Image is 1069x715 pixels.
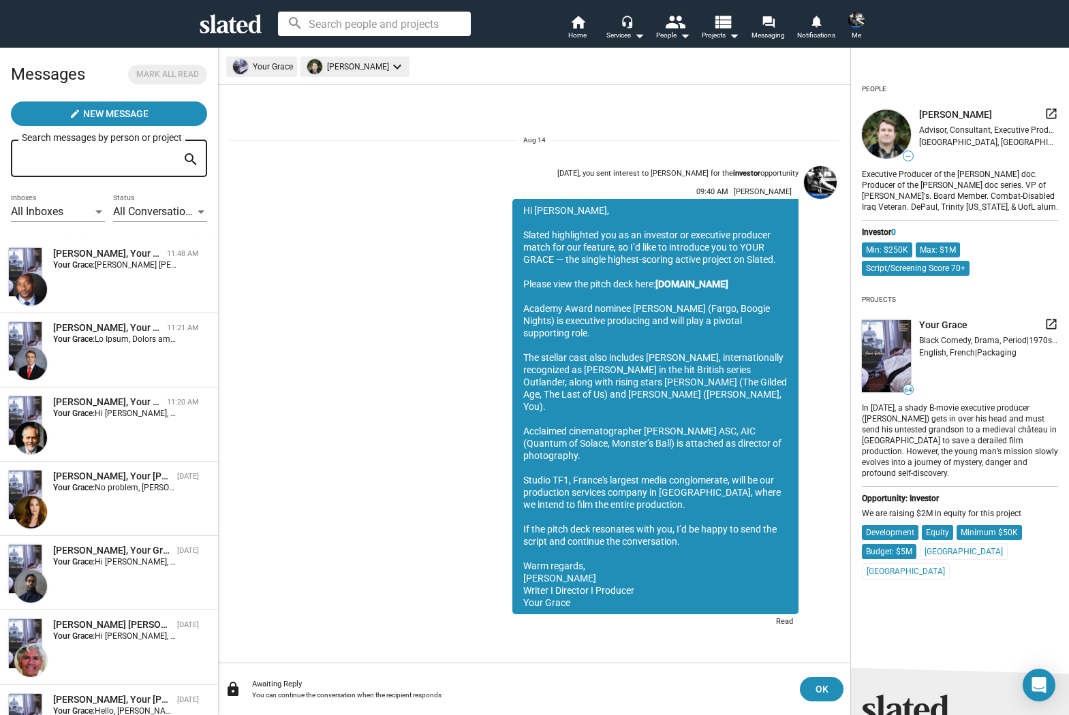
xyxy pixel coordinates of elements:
span: Your Grace [919,319,967,332]
mat-chip: [PERSON_NAME] [300,57,409,77]
time: 11:48 AM [167,249,199,258]
span: Home [568,27,587,44]
span: — [903,153,913,160]
span: New Message [83,101,149,126]
mat-icon: keyboard_arrow_down [389,59,405,75]
mat-icon: notifications [809,14,822,27]
img: Jimmy Gary, Jr [14,273,47,306]
strong: Your Grace: [53,631,95,641]
button: Mark all read [128,65,207,84]
mat-chip: Equity [922,525,953,540]
img: Eric Jenkins [14,422,47,454]
img: Your Grace [9,545,42,593]
h2: Messages [11,58,85,91]
img: Brian Nall [14,347,47,380]
mat-icon: arrow_drop_down [726,27,742,44]
span: Messaging [752,27,785,44]
mat-icon: launch [1044,317,1058,331]
img: Sean Skelton [848,12,865,29]
span: | [1027,336,1029,345]
img: undefined [862,110,911,159]
span: 09:40 AM [696,187,728,196]
span: English, French [919,348,975,357]
img: Sean Skelton [804,166,837,199]
button: Sean SkeltonMe [840,10,873,45]
time: 11:21 AM [167,323,199,332]
span: All Conversations [113,205,197,218]
a: Notifications [792,14,840,44]
div: Jay Antonio Malla Maldonado, Your Grace [53,618,172,631]
input: Search people and projects [278,12,471,36]
div: In [DATE], a shady B-movie executive producer ([PERSON_NAME]) gets in over his head and must send... [862,400,1058,479]
mat-icon: headset_mic [621,15,633,27]
span: 0 [891,227,896,237]
div: Hi [PERSON_NAME], Slated highlighted you as an investor or executive producer match for our featu... [512,199,799,614]
span: Notifications [797,27,835,44]
img: Tamela D'Amico [14,496,47,528]
mat-icon: lock [225,681,241,697]
span: Projects [702,27,739,44]
span: [PERSON_NAME] [919,108,992,121]
img: Your Grace [9,396,42,445]
a: Home [554,14,602,44]
time: [DATE] [177,472,199,481]
img: undefined [307,59,322,74]
div: [GEOGRAPHIC_DATA], [GEOGRAPHIC_DATA], [GEOGRAPHIC_DATA] [919,138,1058,147]
div: Stanley N Lozowski, Your Grace [53,693,172,706]
div: Read [768,614,799,631]
img: Poya Shohani [14,570,47,603]
div: We are raising $2M in equity for this project [862,509,1058,520]
mat-chip: [GEOGRAPHIC_DATA] [920,543,1008,560]
span: 64 [903,386,913,394]
span: Black Comedy, Drama, Period [919,336,1027,345]
time: [DATE] [177,695,199,704]
div: Brian Nall, Your Grace [53,321,161,334]
strong: Your Grace: [53,409,95,418]
span: Mark all read [136,67,199,82]
button: People [649,14,697,44]
a: Messaging [745,14,792,44]
img: Your Grace [9,619,42,667]
mat-chip: [GEOGRAPHIC_DATA] [862,563,950,579]
strong: Your Grace: [53,334,95,344]
mat-chip: Max: $1M [916,242,960,257]
mat-icon: arrow_drop_down [631,27,647,44]
button: New Message [11,101,207,126]
span: [PERSON_NAME] [734,187,792,196]
div: Eric Jenkins, Your Grace [53,396,161,409]
div: Investor [862,227,1058,237]
strong: Your Grace: [53,557,95,567]
div: People [656,27,690,44]
img: Jay Antonio Malla Maldonado [14,644,47,677]
img: undefined [862,320,911,393]
mat-icon: forum [762,15,775,28]
time: [DATE] [177,546,199,555]
div: Tamela D'Amico, Your Grace [53,470,172,483]
a: Sean Skelton [801,163,839,634]
div: Projects [862,290,896,309]
mat-icon: arrow_drop_down [677,27,693,44]
span: Me [852,27,861,44]
mat-icon: create [69,108,80,119]
span: | [975,348,977,357]
mat-chip: Min: $250K [862,242,912,257]
mat-icon: home [570,14,586,30]
div: [DATE], you sent interest to [PERSON_NAME] for the opportunity [557,169,799,179]
strong: Your Grace: [53,483,95,492]
a: [DOMAIN_NAME] [655,279,728,289]
mat-chip: Script/Screening Score 70+ [862,261,970,276]
button: Services [602,14,649,44]
strong: Your Grace: [53,260,95,270]
div: Advisor, Consultant, Executive Producer, Music Producer, Producer [919,125,1058,135]
span: Packaging [977,348,1017,357]
div: Executive Producer of the [PERSON_NAME] doc. Producer of the [PERSON_NAME] doc series. VP of [PER... [862,167,1058,213]
time: 11:20 AM [167,398,199,407]
div: Jimmy Gary, Jr, Your Grace [53,247,161,260]
img: Your Grace [9,471,42,519]
strong: investor [733,169,760,178]
img: Your Grace [9,322,42,370]
mat-icon: search [183,149,199,170]
div: People [862,80,886,99]
mat-chip: Minimum $50K [957,525,1022,540]
div: Poya Shohani, Your Grace [53,544,172,557]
